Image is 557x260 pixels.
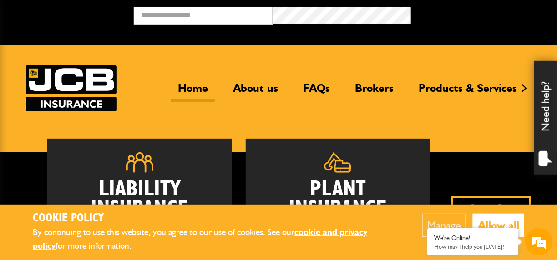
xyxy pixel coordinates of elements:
[61,180,218,224] h2: Liability Insurance
[33,225,395,253] p: By continuing to use this website, you agree to our use of cookies. See our for more information.
[348,81,400,102] a: Brokers
[534,61,557,175] div: Need help?
[26,65,117,111] img: JCB Insurance Services logo
[412,81,524,102] a: Products & Services
[411,7,550,21] button: Broker Login
[473,214,524,237] button: Allow all
[171,81,215,102] a: Home
[434,234,511,242] div: We're Online!
[226,81,285,102] a: About us
[422,214,466,237] button: Manage
[26,65,117,111] a: JCB Insurance Services
[296,81,337,102] a: FAQs
[434,243,511,250] p: How may I help you today?
[33,211,395,225] h2: Cookie Policy
[259,180,417,219] h2: Plant Insurance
